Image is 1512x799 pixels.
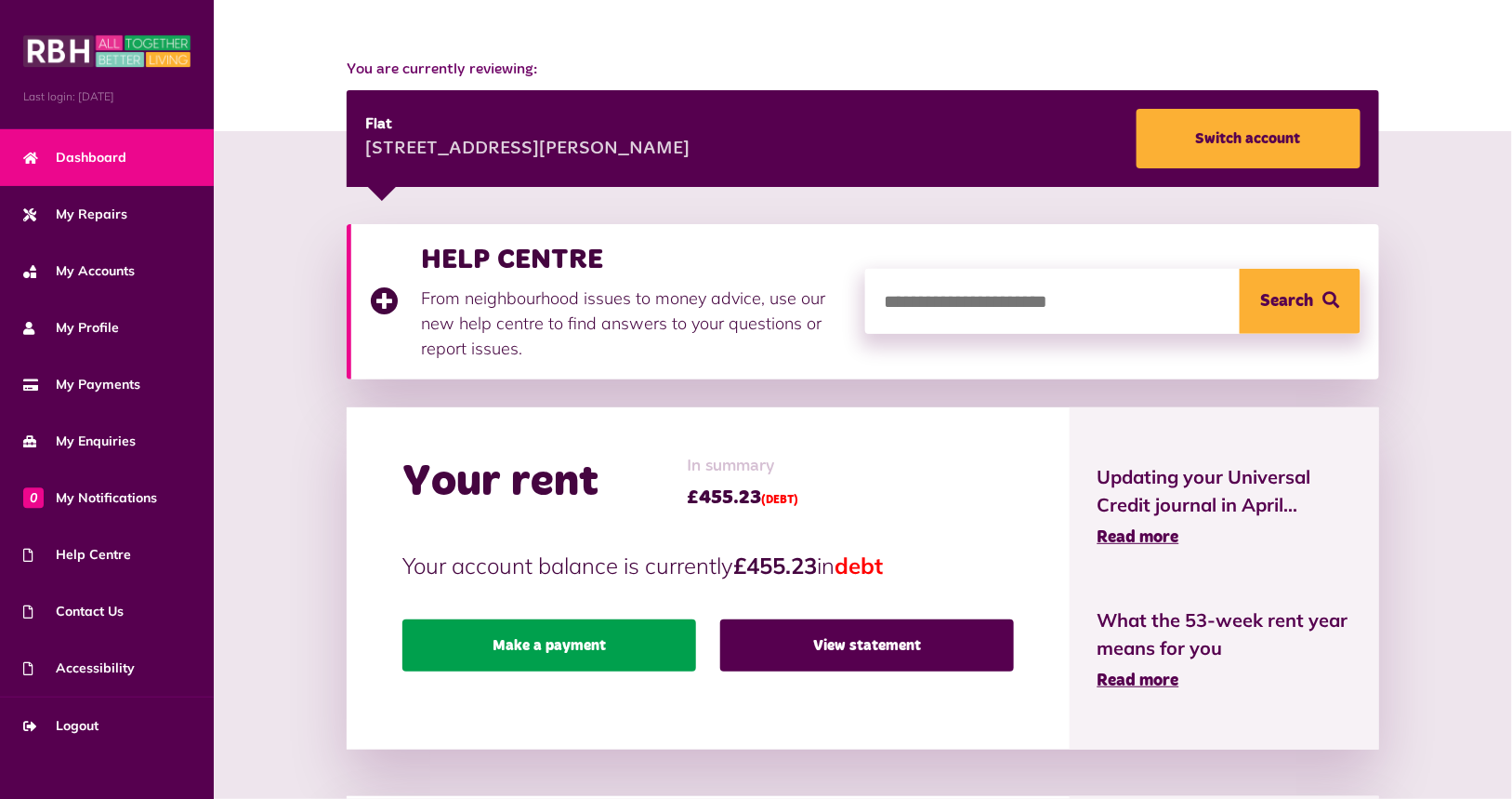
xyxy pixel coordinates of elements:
span: 0 [23,487,44,508]
span: My Payments [23,375,140,394]
div: Flat [365,113,690,136]
div: [STREET_ADDRESS][PERSON_NAME] [365,136,690,164]
span: Help Centre [23,545,131,565]
a: Make a payment [402,619,696,672]
span: My Repairs [23,205,127,224]
span: Last login: [DATE] [23,88,191,105]
span: Dashboard [23,148,126,167]
span: In summary [687,454,798,479]
h3: HELP CENTRE [421,243,847,276]
a: What the 53-week rent year means for you Read more [1098,606,1351,694]
span: Accessibility [23,659,135,678]
span: (DEBT) [761,495,798,506]
span: debt [835,552,883,579]
span: You are currently reviewing: [347,59,1379,81]
span: £455.23 [687,484,798,512]
span: My Profile [23,318,119,338]
a: Switch account [1137,109,1361,168]
span: What the 53-week rent year means for you [1098,606,1351,662]
img: MyRBH [23,33,191,70]
span: My Notifications [23,488,157,508]
span: Contact Us [23,602,124,621]
strong: £455.23 [733,552,817,579]
span: My Enquiries [23,432,136,451]
p: Your account balance is currently in [402,549,1014,582]
span: Read more [1098,529,1179,546]
span: Updating your Universal Credit journal in April... [1098,463,1351,519]
p: From neighbourhood issues to money advice, use our new help centre to find answers to your questi... [421,286,847,361]
h2: Your rent [402,456,598,510]
button: Search [1240,269,1361,334]
a: Updating your Universal Credit journal in April... Read more [1098,463,1351,551]
span: Read more [1098,672,1179,689]
span: Search [1260,269,1313,334]
span: My Accounts [23,261,135,281]
span: Logout [23,716,99,736]
a: View statement [720,619,1014,672]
